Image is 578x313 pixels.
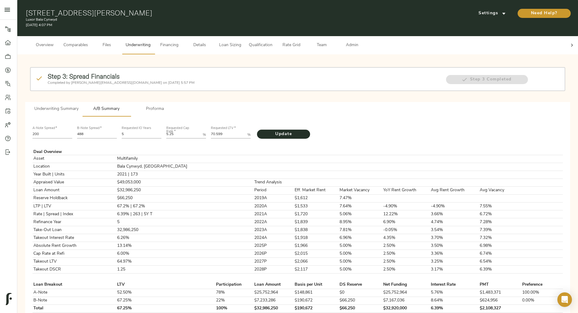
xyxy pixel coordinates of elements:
[48,80,440,86] p: Completed by [PERSON_NAME][EMAIL_ADDRESS][DOMAIN_NAME] on [DATE] 5:57 PM
[339,297,383,304] td: $66,250
[382,258,430,266] td: 2.50%
[254,194,294,202] td: 2019A
[382,266,430,274] td: 2.50%
[257,130,310,139] button: Update
[340,42,363,49] span: Admin
[26,9,388,17] h1: [STREET_ADDRESS][PERSON_NAME]
[32,266,117,274] td: Takeout DSCR
[26,22,388,28] p: [DATE] 4:07 PM
[294,234,339,242] td: $1,918
[117,234,215,242] td: 6.26%
[430,266,479,274] td: 3.17%
[117,194,215,202] td: $66,250
[254,234,294,242] td: 2024A
[294,210,339,218] td: $1,720
[218,42,242,49] span: Loan Sizing
[117,202,215,210] td: 67.2% | 67.2%
[339,186,383,194] td: Market Vacancy
[117,258,215,266] td: 64.97%
[382,218,430,226] td: 6.90%
[430,289,479,297] td: 5.76%
[254,186,294,194] td: Period
[430,210,479,218] td: 3.66%
[32,304,117,312] td: Total
[382,226,430,234] td: -0.05%
[254,202,294,210] td: 2020A
[382,242,430,250] td: 2.50%
[215,304,254,312] td: 100%
[430,202,479,210] td: -4.90%
[521,281,563,289] td: Preference
[211,127,235,130] label: Requested LTV
[430,218,479,226] td: 4.74%
[521,289,563,297] td: 100.00%
[134,105,176,113] span: Proforma
[254,210,294,218] td: 2021A
[254,258,294,266] td: 2027P
[430,297,479,304] td: 8.64%
[254,250,294,258] td: 2026P
[479,289,521,297] td: $1,483,371
[263,131,304,138] span: Update
[310,42,333,49] span: Team
[32,234,117,242] td: Takeout Interest Rate
[254,242,294,250] td: 2025P
[32,179,117,186] td: Appraised Value
[254,218,294,226] td: 2022A
[339,250,383,258] td: 5.00%
[430,234,479,242] td: 3.70%
[294,281,339,289] td: Basis per Unit
[382,186,430,194] td: YoY Rent Growth
[117,179,215,186] td: $49,053,000
[254,297,294,304] td: $7,233,286
[117,163,215,171] td: Bala Cynwyd, [GEOGRAPHIC_DATA]
[117,171,215,179] td: 2021 | 173
[32,250,117,258] td: Cap Rate at Refi
[294,226,339,234] td: $1,838
[524,10,565,17] span: Need Help?
[339,194,383,202] td: 7.47%
[294,297,339,304] td: $190,672
[247,132,251,138] p: %
[117,155,215,163] td: Multifamily
[430,186,479,194] td: Avg Rent Growth
[86,105,127,113] span: A/B Summary
[32,281,117,289] td: Loan Breakout
[339,258,383,266] td: 5.00%
[32,218,117,226] td: Refinance Year
[32,163,117,171] td: Location
[117,289,215,297] td: 52.50%
[521,297,563,304] td: 0.00%
[339,289,383,297] td: $0
[32,186,117,194] td: Loan Amount
[158,42,181,49] span: Financing
[518,9,571,18] button: Need Help?
[294,218,339,226] td: $1,839
[117,226,215,234] td: 32,986,250
[479,202,521,210] td: 7.55%
[479,266,521,274] td: 6.39%
[339,281,383,289] td: DS Reserve
[339,234,383,242] td: 6.96%
[254,266,294,274] td: 2028P
[32,155,117,163] td: Asset
[34,105,79,113] span: Underwriting Summary
[430,304,479,312] td: 6.39%
[294,258,339,266] td: $2,066
[254,226,294,234] td: 2023A
[339,266,383,274] td: 5.00%
[215,297,254,304] td: 22%
[215,289,254,297] td: 78%
[294,266,339,274] td: $2,117
[117,304,215,312] td: 67.25%
[32,202,117,210] td: LTP | LTV
[479,234,521,242] td: 7.32%
[382,297,430,304] td: $7,167,036
[32,210,117,218] td: Rate | Spread | Index
[339,226,383,234] td: 7.81%
[117,266,215,274] td: 1.25
[254,304,294,312] td: $32,986,250
[382,234,430,242] td: 4.35%
[430,281,479,289] td: Interest Rate
[122,127,151,130] label: Requested IO Years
